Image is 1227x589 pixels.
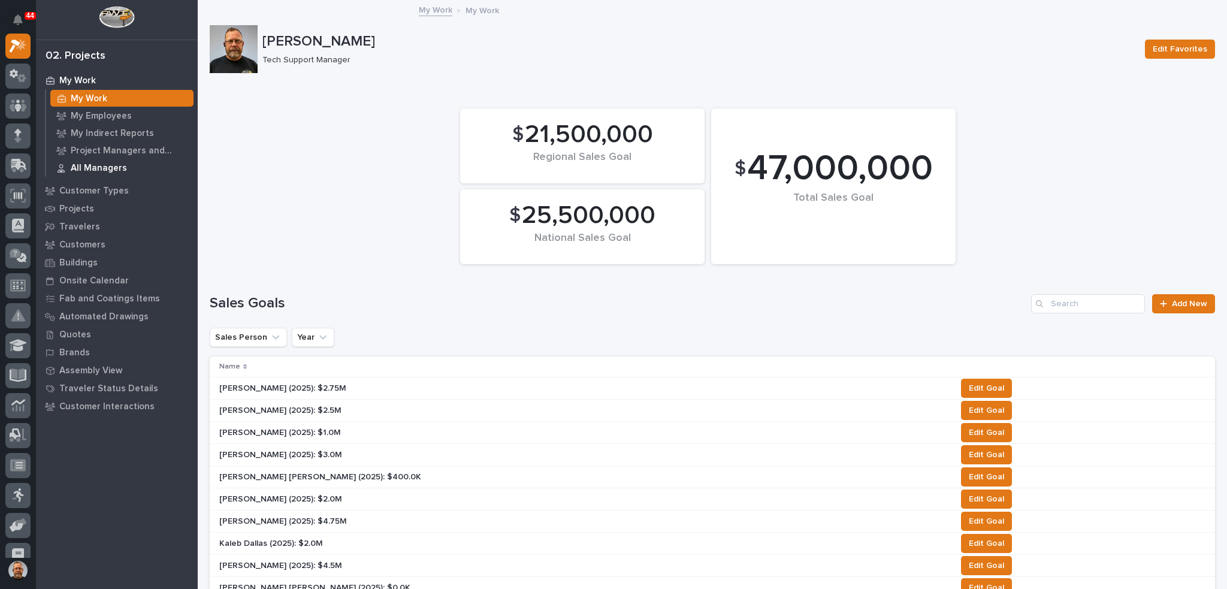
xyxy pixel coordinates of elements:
[219,381,349,394] p: [PERSON_NAME] (2025): $2.75M
[59,294,160,304] p: Fab and Coatings Items
[466,3,499,16] p: My Work
[59,348,90,358] p: Brands
[36,289,198,307] a: Fab and Coatings Items
[735,158,746,180] span: $
[1172,300,1207,308] span: Add New
[969,425,1004,440] span: Edit Goal
[210,295,1026,312] h1: Sales Goals
[961,534,1012,553] button: Edit Goal
[219,448,344,460] p: [PERSON_NAME] (2025): $3.0M
[210,444,1215,466] tr: [PERSON_NAME] (2025): $3.0M[PERSON_NAME] (2025): $3.0M Edit Goal
[210,328,287,347] button: Sales Person
[59,312,149,322] p: Automated Drawings
[961,556,1012,575] button: Edit Goal
[46,159,198,176] a: All Managers
[1145,40,1215,59] button: Edit Favorites
[522,201,655,231] span: 25,500,000
[59,330,91,340] p: Quotes
[1152,294,1215,313] a: Add New
[219,492,344,505] p: [PERSON_NAME] (2025): $2.0M
[419,2,452,16] a: My Work
[210,555,1215,577] tr: [PERSON_NAME] (2025): $4.5M[PERSON_NAME] (2025): $4.5M Edit Goal
[59,383,158,394] p: Traveler Status Details
[59,366,122,376] p: Assembly View
[71,146,189,156] p: Project Managers and Engineers
[36,182,198,200] a: Customer Types
[219,403,344,416] p: [PERSON_NAME] (2025): $2.5M
[480,232,684,257] div: National Sales Goal
[5,7,31,32] button: Notifications
[36,253,198,271] a: Buildings
[512,123,524,146] span: $
[36,397,198,415] a: Customer Interactions
[36,343,198,361] a: Brands
[961,401,1012,420] button: Edit Goal
[219,514,349,527] p: [PERSON_NAME] (2025): $4.75M
[59,276,129,286] p: Onsite Calendar
[969,470,1004,484] span: Edit Goal
[480,151,684,176] div: Regional Sales Goal
[1031,294,1145,313] input: Search
[969,536,1004,551] span: Edit Goal
[961,467,1012,487] button: Edit Goal
[961,379,1012,398] button: Edit Goal
[1153,42,1207,56] span: Edit Favorites
[210,377,1215,400] tr: [PERSON_NAME] (2025): $2.75M[PERSON_NAME] (2025): $2.75M Edit Goal
[210,511,1215,533] tr: [PERSON_NAME] (2025): $4.75M[PERSON_NAME] (2025): $4.75M Edit Goal
[219,425,343,438] p: [PERSON_NAME] (2025): $1.0M
[219,360,240,373] p: Name
[219,536,325,549] p: Kaleb Dallas (2025): $2.0M
[36,71,198,89] a: My Work
[15,14,31,34] div: Notifications44
[262,33,1135,50] p: [PERSON_NAME]
[969,381,1004,395] span: Edit Goal
[46,50,105,63] div: 02. Projects
[71,163,127,174] p: All Managers
[59,204,94,215] p: Projects
[961,512,1012,531] button: Edit Goal
[969,403,1004,418] span: Edit Goal
[525,120,653,150] span: 21,500,000
[36,325,198,343] a: Quotes
[292,328,334,347] button: Year
[969,448,1004,462] span: Edit Goal
[210,466,1215,488] tr: [PERSON_NAME] [PERSON_NAME] (2025): $400.0K[PERSON_NAME] [PERSON_NAME] (2025): $400.0K Edit Goal
[210,422,1215,444] tr: [PERSON_NAME] (2025): $1.0M[PERSON_NAME] (2025): $1.0M Edit Goal
[961,423,1012,442] button: Edit Goal
[26,11,34,20] p: 44
[36,200,198,218] a: Projects
[59,401,155,412] p: Customer Interactions
[5,558,31,583] button: users-avatar
[210,533,1215,555] tr: Kaleb Dallas (2025): $2.0MKaleb Dallas (2025): $2.0M Edit Goal
[59,75,96,86] p: My Work
[732,192,935,229] div: Total Sales Goal
[59,186,129,197] p: Customer Types
[210,488,1215,511] tr: [PERSON_NAME] (2025): $2.0M[PERSON_NAME] (2025): $2.0M Edit Goal
[46,90,198,107] a: My Work
[36,218,198,235] a: Travelers
[71,128,154,139] p: My Indirect Reports
[71,111,132,122] p: My Employees
[46,125,198,141] a: My Indirect Reports
[219,558,344,571] p: [PERSON_NAME] (2025): $4.5M
[36,379,198,397] a: Traveler Status Details
[46,107,198,124] a: My Employees
[961,445,1012,464] button: Edit Goal
[59,240,105,250] p: Customers
[59,258,98,268] p: Buildings
[961,490,1012,509] button: Edit Goal
[36,235,198,253] a: Customers
[747,147,933,191] span: 47,000,000
[99,6,134,28] img: Workspace Logo
[210,400,1215,422] tr: [PERSON_NAME] (2025): $2.5M[PERSON_NAME] (2025): $2.5M Edit Goal
[36,271,198,289] a: Onsite Calendar
[36,361,198,379] a: Assembly View
[219,470,424,482] p: [PERSON_NAME] [PERSON_NAME] (2025): $400.0K
[509,204,521,227] span: $
[969,558,1004,573] span: Edit Goal
[46,142,198,159] a: Project Managers and Engineers
[71,93,107,104] p: My Work
[262,55,1131,65] p: Tech Support Manager
[969,514,1004,528] span: Edit Goal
